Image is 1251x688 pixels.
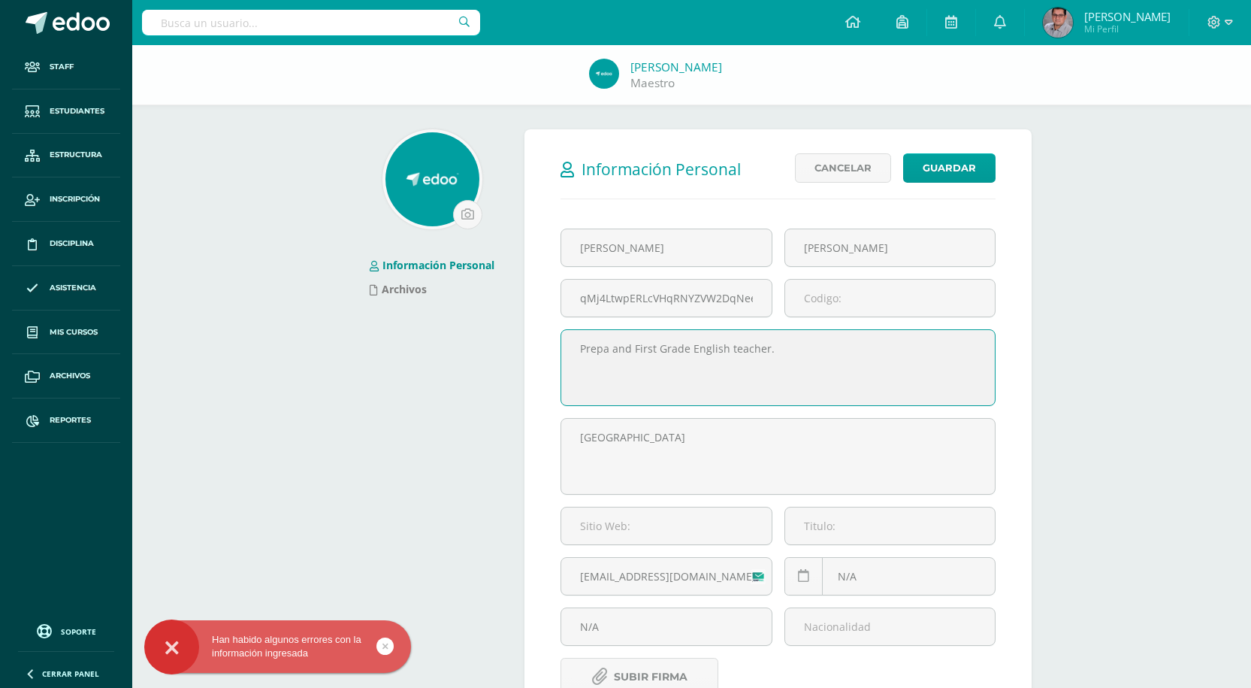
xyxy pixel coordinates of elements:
span: Staff [50,61,74,73]
span: Soporte [61,626,96,637]
span: Inscripción [50,193,100,205]
span: Estructura [50,149,102,161]
img: 49bf2ad755169fddcb80e080fcae1ab8.png [1043,8,1073,38]
a: [PERSON_NAME] [630,59,722,75]
input: Titulo: [785,508,995,544]
textarea: [GEOGRAPHIC_DATA] [561,419,995,494]
span: Cerrar panel [42,668,99,679]
button: Guardar [903,153,996,183]
span: Reportes [50,414,91,426]
input: Correo Electronico: [561,558,771,595]
a: Mis cursos [12,311,120,355]
span: Estudiantes [50,105,104,117]
input: Codigo: [785,280,995,317]
img: 66b3b8e78e427e90279b20fafa396c05.png [589,59,619,89]
a: Asistencia [12,266,120,311]
a: Soporte [18,620,114,641]
a: Información Personal [370,258,494,272]
a: Staff [12,45,120,89]
span: Mi Perfil [1084,23,1171,35]
div: Han habido algunos errores con la información ingresada [144,633,411,660]
input: Busca un usuario... [142,10,480,35]
input: Nacionalidad [785,608,995,645]
span: Disciplina [50,238,94,250]
a: Inscripción [12,177,120,222]
input: Numero de Telefono [561,608,771,645]
a: Maestro [630,75,675,91]
input: Username: [561,280,771,317]
input: Nombres: [561,229,771,266]
span: [PERSON_NAME] [1084,9,1171,24]
img: 69364033ccf179293db864a7cd489f96.png [385,132,479,226]
a: Estructura [12,134,120,178]
textarea: Prepa and First Grade English teacher. [561,330,995,405]
input: Apellidos: [785,229,995,266]
span: Mis cursos [50,326,98,338]
span: Asistencia [50,282,96,294]
a: Archivos [370,282,427,296]
a: Reportes [12,399,120,443]
a: Estudiantes [12,89,120,134]
a: Archivos [12,354,120,399]
span: Archivos [50,370,90,382]
span: Información Personal [582,159,741,180]
a: Disciplina [12,222,120,266]
a: Cancelar [795,153,891,183]
input: Sitio Web: [561,508,771,544]
input: Fecha de Nacimiento: [785,558,995,595]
